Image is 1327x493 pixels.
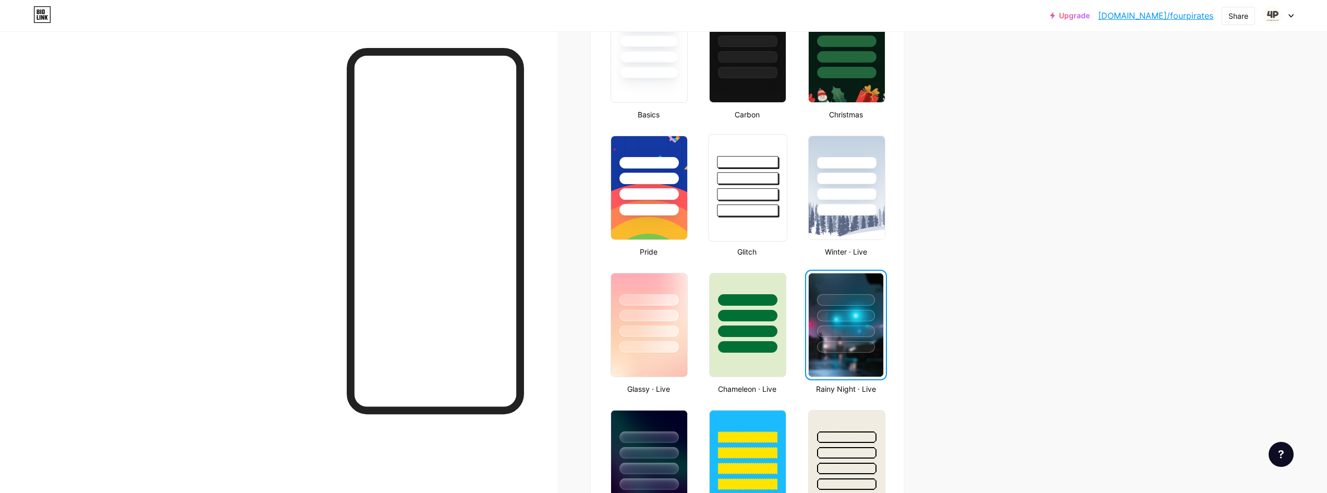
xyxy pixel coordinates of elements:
[805,246,887,257] div: Winter · Live
[805,383,887,394] div: Rainy Night · Live
[607,246,689,257] div: Pride
[706,383,788,394] div: Chameleon · Live
[1098,9,1213,22] a: [DOMAIN_NAME]/fourpirates
[706,109,788,120] div: Carbon
[1050,11,1090,20] a: Upgrade
[355,56,517,407] iframe: To enrich screen reader interactions, please activate Accessibility in Grammarly extension settings
[805,109,887,120] div: Christmas
[607,383,689,394] div: Glassy · Live
[607,109,689,120] div: Basics
[1263,6,1283,26] img: fourpirates
[1228,10,1248,21] div: Share
[706,246,788,257] div: Glitch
